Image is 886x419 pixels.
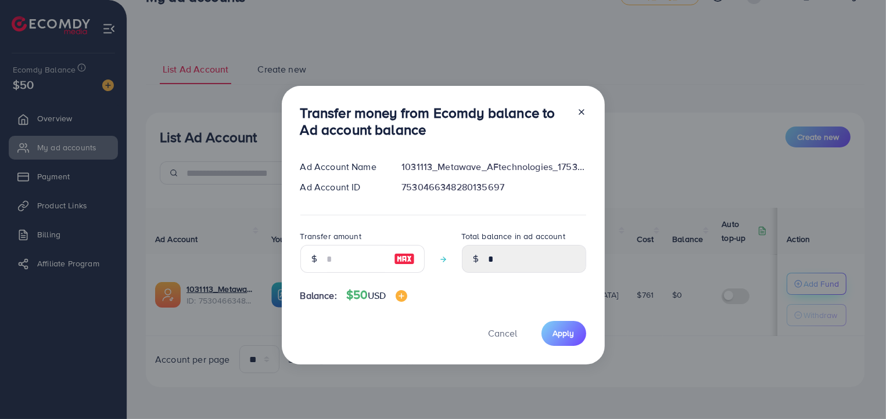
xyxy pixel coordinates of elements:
[541,321,586,346] button: Apply
[489,327,518,339] span: Cancel
[394,252,415,266] img: image
[392,160,595,174] div: 1031113_Metawave_AFtechnologies_1753323342931
[300,104,568,138] h3: Transfer money from Ecomdy balance to Ad account balance
[300,230,361,242] label: Transfer amount
[837,367,877,410] iframe: Chat
[462,230,565,242] label: Total balance in ad account
[300,289,337,302] span: Balance:
[368,289,386,302] span: USD
[346,288,407,302] h4: $50
[396,290,407,302] img: image
[553,327,575,339] span: Apply
[474,321,532,346] button: Cancel
[291,160,393,174] div: Ad Account Name
[291,180,393,194] div: Ad Account ID
[392,180,595,194] div: 7530466348280135697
